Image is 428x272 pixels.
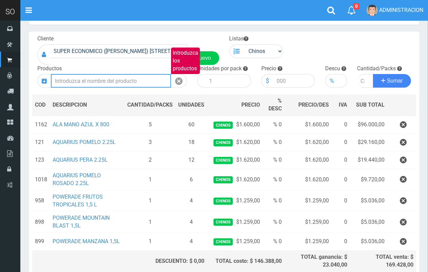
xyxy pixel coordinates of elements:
[125,169,176,191] td: 1
[32,151,50,169] td: 123
[32,116,50,134] td: 1162
[261,74,273,88] div: $
[367,5,378,16] img: User Image
[284,134,332,151] td: $1.620,00
[206,74,251,88] input: 1
[207,212,263,233] td: $1.259,00
[176,169,207,191] td: 6
[273,74,315,88] input: 000
[62,102,87,108] span: CRIPCION
[263,233,284,251] td: % 0
[263,151,284,169] td: % 0
[356,101,385,109] span: SUB TOTAL
[350,134,387,151] td: $29.160,00
[32,94,50,116] th: COD
[125,190,176,212] td: 1
[353,3,359,10] span: 0
[213,176,233,183] span: Chinos
[241,101,260,109] span: PRECIO
[350,169,387,191] td: $9.720,00
[284,190,332,212] td: $1.259,00
[213,122,233,129] span: Chinos
[176,116,207,134] td: 60
[125,116,176,134] td: 5
[325,65,340,73] label: Descu
[353,253,413,269] div: TOTAL venta: $ 169.428,00
[197,65,242,73] label: Unidades por pack
[171,48,200,74] label: Introduzca los productos
[213,157,233,164] span: Chinos
[284,151,332,169] td: $1.620,00
[125,94,176,116] th: CANTIDAD/PACKS
[284,116,332,134] td: $1.600,00
[32,134,50,151] td: 121
[263,116,284,134] td: % 0
[53,121,109,128] a: ALA MANO AZUL X 800
[51,74,171,88] input: Introduzca el nombre del producto
[332,116,350,134] td: 0
[332,134,350,151] td: 0
[207,169,263,191] td: $1.620,00
[187,51,219,65] a: Nuevo
[207,233,263,251] td: $1.259,00
[357,74,374,88] input: Cantidad
[263,190,284,212] td: % 0
[338,74,347,88] input: 000
[53,139,116,145] a: AQUARIUS POMELO 2.25L
[339,102,348,108] span: IVA
[53,215,110,229] a: POWERADE MOUNTAIN BLAST 1,5L
[284,212,332,233] td: $1.259,00
[37,35,54,43] label: Cliente
[53,194,103,208] a: POWERADE FRUTOS TROPICALES 1,5 L
[299,102,329,108] span: PRECIO/DES
[176,212,207,233] td: 4
[332,233,350,251] td: 0
[207,116,263,134] td: $1.600,00
[37,65,62,73] label: Productos
[50,44,187,58] input: Consumidor Final
[263,134,284,151] td: % 0
[176,233,207,251] td: 4
[379,7,423,13] span: ADMINISTRACION
[50,94,125,116] th: DES
[125,212,176,233] td: 1
[229,35,249,43] label: Listas
[284,233,332,251] td: $1.259,00
[213,198,233,205] span: Chinos
[350,212,387,233] td: $5.036,00
[357,65,396,73] label: Cantidad/Packs
[263,169,284,191] td: % 0
[213,219,233,226] span: Chinos
[350,233,387,251] td: $5.036,00
[332,169,350,191] td: 0
[325,74,338,88] div: %
[332,151,350,169] td: 0
[213,139,233,146] span: Chinos
[32,212,50,233] td: 898
[350,151,387,169] td: $19.440,00
[128,257,205,265] div: DESCUENTO: $ 0,00
[176,94,207,116] th: UNIDADES
[32,169,50,191] td: 1018
[53,172,101,186] a: AQUARIUS POMELO ROSADO 2.25L
[284,169,332,191] td: $1.620,00
[125,134,176,151] td: 3
[387,78,403,84] span: Sumar
[125,151,176,169] td: 2
[125,233,176,251] td: 1
[53,157,108,163] a: AQUARIUS PERA 2.25L
[207,134,263,151] td: $1.620,00
[176,134,207,151] td: 18
[350,116,387,134] td: $96.000,00
[213,238,233,246] span: Chinos
[176,190,207,212] td: 4
[373,74,411,88] button: Sumar
[263,212,284,233] td: % 0
[176,151,207,169] td: 12
[207,190,263,212] td: $1.259,00
[332,190,350,212] td: 0
[261,65,276,73] label: Precio
[332,212,350,233] td: 0
[210,257,282,265] div: TOTAL costo: $ 146.388,00
[287,253,348,269] div: TOTAL ganancia: $ 23.040,00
